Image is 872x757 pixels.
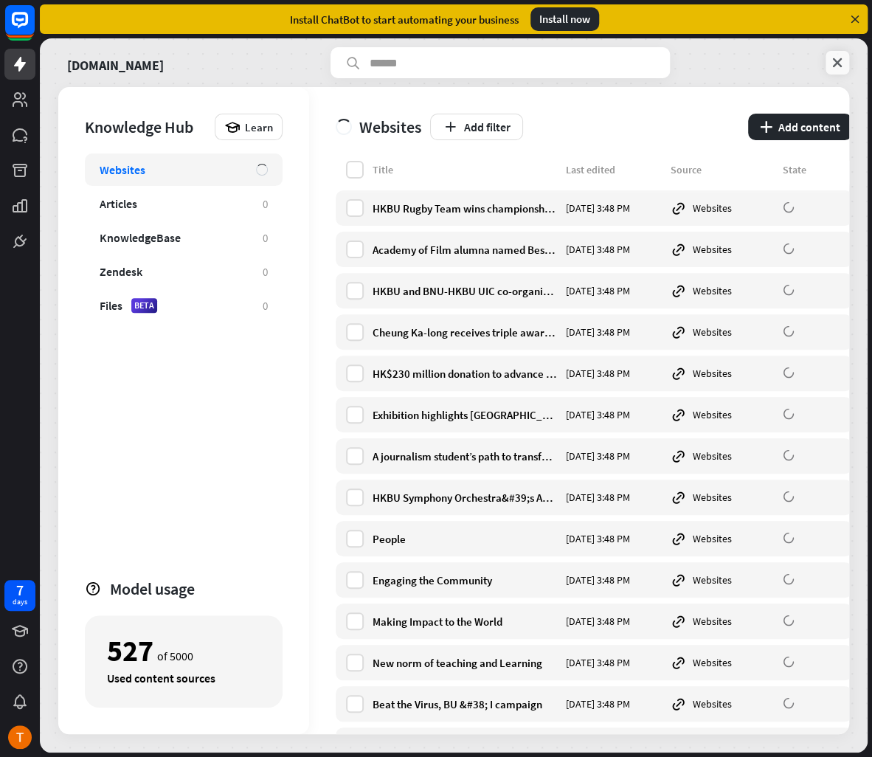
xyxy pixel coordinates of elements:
div: 0 [263,231,268,245]
div: 0 [263,299,268,313]
div: Websites [671,696,774,712]
div: Websites [671,365,774,381]
div: Title [373,163,557,176]
span: Learn [245,120,273,134]
div: Install now [530,7,599,31]
div: Websites [671,530,774,547]
div: [DATE] 3:48 PM [566,201,662,215]
div: Beat the Virus, BU &#38; I campaign [373,697,557,711]
div: Websites [671,200,774,216]
div: Websites [671,407,774,423]
div: Websites [671,654,774,671]
div: Websites [671,572,774,588]
div: Cheung Ka-long receives triple awards at Hong Kong Sports Stars Awards [373,325,557,339]
div: Websites [671,241,774,257]
div: HKBU and BNU-HKBU UIC co-organise High Table Dinner [373,284,557,298]
div: Academy of Film alumna named Best Supporting Actress at Asian Film Awards [373,243,557,257]
div: State [783,163,842,176]
div: HK$230 million donation to advance translational [MEDICAL_DATA] research [373,367,557,381]
div: 7 [16,584,24,597]
div: Websites [671,489,774,505]
div: Websites [671,324,774,340]
div: 0 [263,265,268,279]
div: [DATE] 3:48 PM [566,615,662,628]
div: [DATE] 3:48 PM [566,367,662,380]
div: Engaging the Community [373,573,557,587]
div: Websites [336,117,421,137]
div: HKBU Rugby Team wins championship and second runner-up titles at intercollegiate competition [373,201,557,215]
button: Add filter [430,114,523,140]
div: 0 [263,197,268,211]
div: HKBU Symphony Orchestra&#39;s Annual Concert presents an extraordinary fusion of art tech and music [373,491,557,505]
a: [DOMAIN_NAME] [67,47,164,78]
div: BETA [131,298,157,313]
div: Websites [671,613,774,629]
div: Websites [671,283,774,299]
button: plusAdd content [748,114,852,140]
div: Websites [671,448,774,464]
button: Open LiveChat chat widget [12,6,56,50]
div: Websites [100,162,145,177]
div: [DATE] 3:48 PM [566,573,662,587]
i: plus [760,121,772,133]
div: [DATE] 3:48 PM [566,284,662,297]
div: A journalism student’s path to transforming adversity into positivity [373,449,557,463]
div: days [13,597,27,607]
div: of 5000 [107,638,260,663]
div: Source [671,163,774,176]
div: Making Impact to the World [373,615,557,629]
div: Last edited [566,163,662,176]
div: Used content sources [107,671,260,685]
div: Install ChatBot to start automating your business [290,13,519,27]
div: Files [100,298,122,313]
div: 527 [107,638,153,663]
div: New norm of teaching and Learning [373,656,557,670]
div: KnowledgeBase [100,230,181,245]
div: Model usage [110,578,283,599]
div: [DATE] 3:48 PM [566,243,662,256]
div: Articles [100,196,137,211]
div: [DATE] 3:48 PM [566,325,662,339]
div: Zendesk [100,264,142,279]
div: [DATE] 3:48 PM [566,408,662,421]
div: Exhibition highlights [GEOGRAPHIC_DATA][PERSON_NAME] cultural treasures [373,408,557,422]
div: [DATE] 3:48 PM [566,532,662,545]
div: [DATE] 3:48 PM [566,449,662,463]
div: People [373,532,557,546]
a: 7 days [4,580,35,611]
div: Knowledge Hub [85,117,207,137]
div: [DATE] 3:48 PM [566,491,662,504]
div: [DATE] 3:48 PM [566,697,662,711]
div: [DATE] 3:48 PM [566,656,662,669]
